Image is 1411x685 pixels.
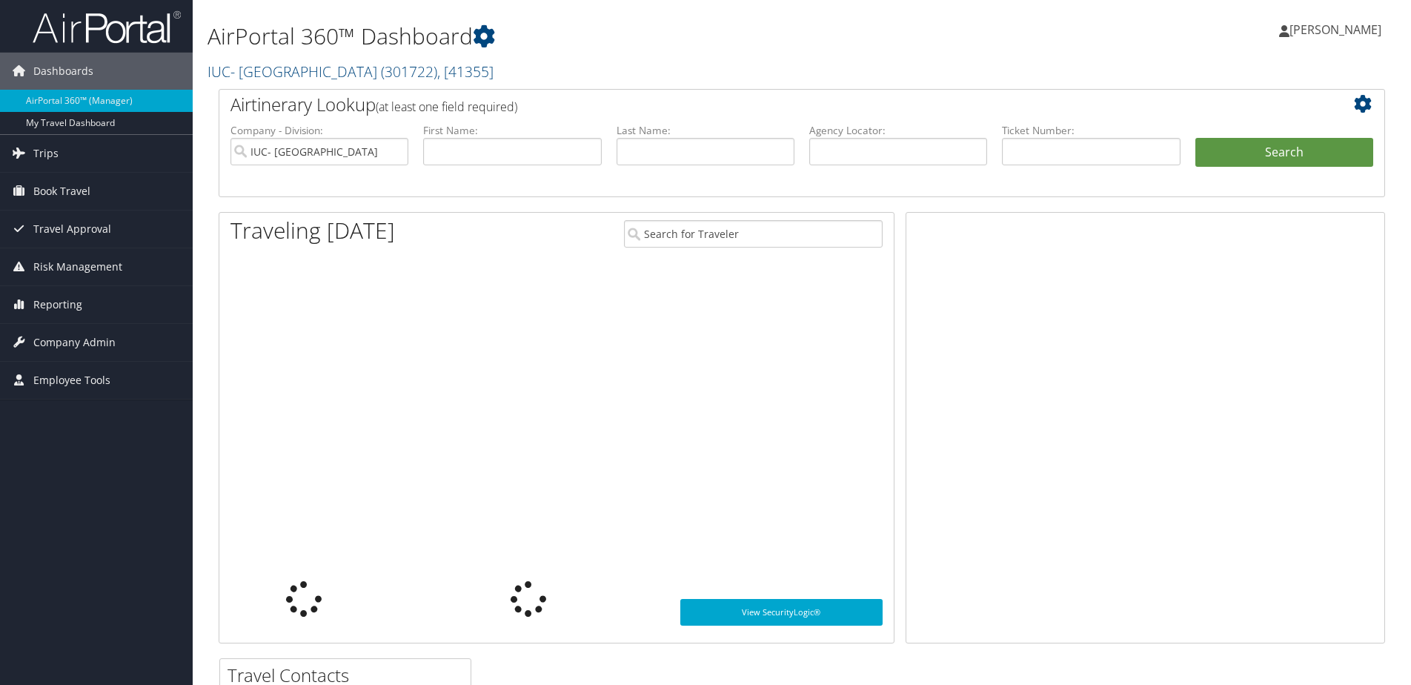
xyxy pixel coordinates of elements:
label: Agency Locator: [809,123,987,138]
label: Company - Division: [230,123,408,138]
span: Dashboards [33,53,93,90]
span: Employee Tools [33,362,110,399]
span: [PERSON_NAME] [1289,21,1381,38]
span: Risk Management [33,248,122,285]
a: [PERSON_NAME] [1279,7,1396,52]
span: Company Admin [33,324,116,361]
span: , [ 41355 ] [437,62,494,82]
span: Trips [33,135,59,172]
img: airportal-logo.png [33,10,181,44]
a: View SecurityLogic® [680,599,883,626]
span: Travel Approval [33,211,111,248]
h1: Traveling [DATE] [230,215,395,246]
h2: Airtinerary Lookup [230,92,1276,117]
h1: AirPortal 360™ Dashboard [207,21,1000,52]
span: (at least one field required) [376,99,517,115]
span: Reporting [33,286,82,323]
label: Last Name: [617,123,794,138]
label: First Name: [423,123,601,138]
input: Search for Traveler [624,220,883,248]
button: Search [1195,138,1373,168]
a: IUC- [GEOGRAPHIC_DATA] [207,62,494,82]
span: ( 301722 ) [381,62,437,82]
label: Ticket Number: [1002,123,1180,138]
span: Book Travel [33,173,90,210]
